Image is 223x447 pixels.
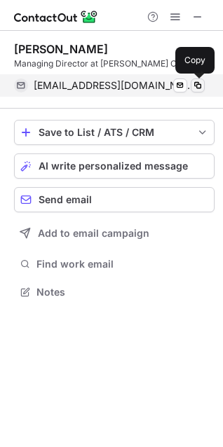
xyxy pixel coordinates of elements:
[38,228,149,239] span: Add to email campaign
[36,258,209,270] span: Find work email
[34,79,194,92] span: [EMAIL_ADDRESS][DOMAIN_NAME]
[36,286,209,298] span: Notes
[14,120,215,145] button: save-profile-one-click
[14,153,215,179] button: AI write personalized message
[39,127,190,138] div: Save to List / ATS / CRM
[14,221,215,246] button: Add to email campaign
[14,187,215,212] button: Send email
[39,194,92,205] span: Send email
[14,254,215,274] button: Find work email
[14,57,215,70] div: Managing Director at [PERSON_NAME] Company
[14,42,108,56] div: [PERSON_NAME]
[14,282,215,302] button: Notes
[39,160,188,172] span: AI write personalized message
[14,8,98,25] img: ContactOut v5.3.10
